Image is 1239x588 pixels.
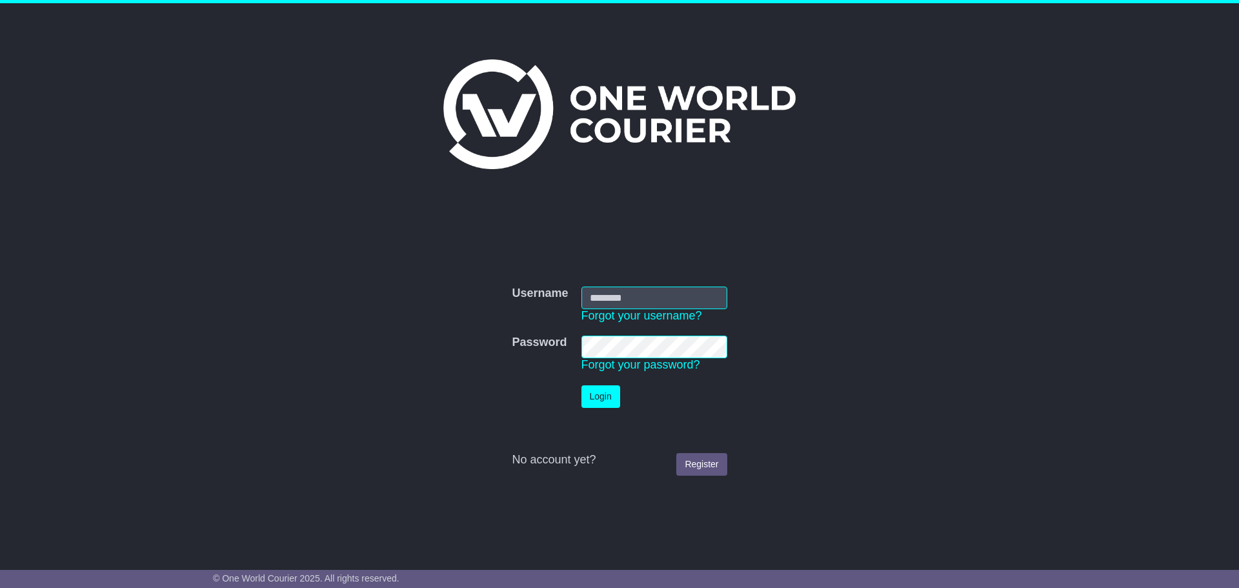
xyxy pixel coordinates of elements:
div: No account yet? [512,453,727,467]
label: Password [512,336,567,350]
a: Forgot your password? [581,358,700,371]
button: Login [581,385,620,408]
img: One World [443,59,796,169]
span: © One World Courier 2025. All rights reserved. [213,573,399,583]
a: Forgot your username? [581,309,702,322]
a: Register [676,453,727,476]
label: Username [512,287,568,301]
